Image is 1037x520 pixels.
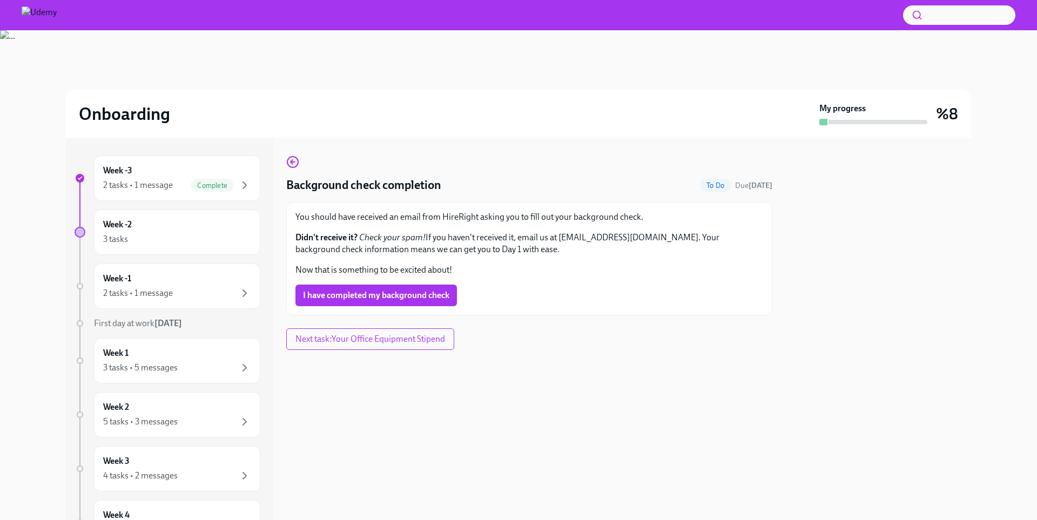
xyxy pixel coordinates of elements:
[735,181,772,190] span: Due
[79,103,170,125] h2: Onboarding
[103,470,178,482] div: 4 tasks • 2 messages
[295,285,457,306] button: I have completed my background check
[75,264,260,309] a: Week -12 tasks • 1 message
[103,219,132,231] h6: Week -2
[819,103,866,114] strong: My progress
[75,446,260,491] a: Week 34 tasks • 2 messages
[735,180,772,191] span: August 15th, 2025 10:00
[295,334,445,345] span: Next task : Your Office Equipment Stipend
[103,455,130,467] h6: Week 3
[295,211,763,223] p: You should have received an email from HireRight asking you to fill out your background check.
[103,401,129,413] h6: Week 2
[295,264,763,276] p: Now that is something to be excited about!
[94,318,182,328] span: First day at work
[75,338,260,383] a: Week 13 tasks • 5 messages
[191,181,234,190] span: Complete
[749,181,772,190] strong: [DATE]
[103,287,173,299] div: 2 tasks • 1 message
[22,6,57,24] img: Udemy
[103,165,132,177] h6: Week -3
[103,179,173,191] div: 2 tasks • 1 message
[103,416,178,428] div: 5 tasks • 3 messages
[75,156,260,201] a: Week -32 tasks • 1 messageComplete
[75,318,260,329] a: First day at work[DATE]
[75,210,260,255] a: Week -23 tasks
[154,318,182,328] strong: [DATE]
[303,290,449,301] span: I have completed my background check
[286,177,441,193] h4: Background check completion
[103,273,131,285] h6: Week -1
[700,181,731,190] span: To Do
[286,328,454,350] button: Next task:Your Office Equipment Stipend
[103,347,129,359] h6: Week 1
[295,232,358,242] strong: Didn't receive it?
[103,362,178,374] div: 3 tasks • 5 messages
[359,232,426,242] em: Check your spam!
[295,232,763,255] p: If you haven't received it, email us at [EMAIL_ADDRESS][DOMAIN_NAME]. Your background check infor...
[936,104,958,124] h3: %8
[75,392,260,437] a: Week 25 tasks • 3 messages
[103,233,128,245] div: 3 tasks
